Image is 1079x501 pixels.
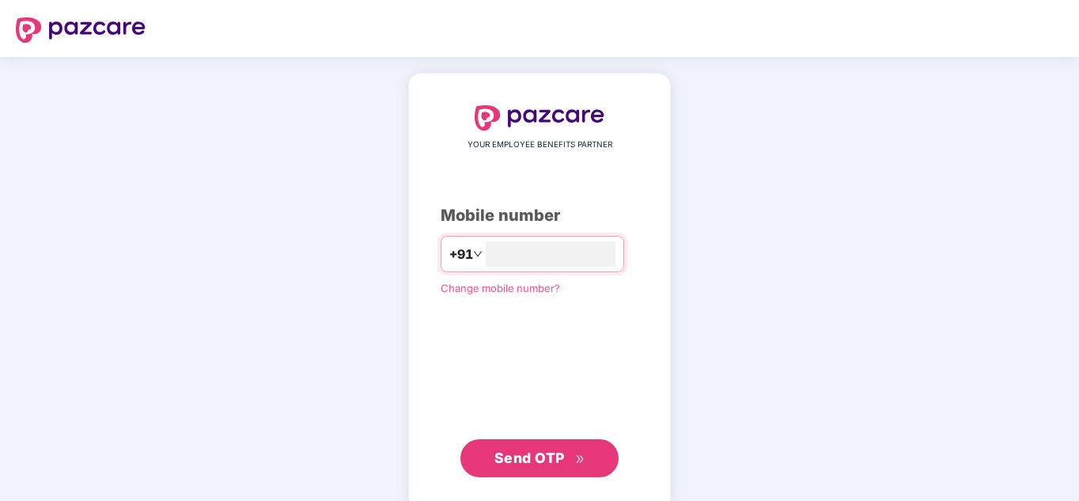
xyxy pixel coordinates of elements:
span: YOUR EMPLOYEE BENEFITS PARTNER [468,139,612,151]
span: +91 [449,245,473,264]
img: logo [16,17,146,43]
img: logo [475,105,604,131]
span: down [473,249,483,259]
div: Mobile number [441,203,638,228]
span: Send OTP [494,450,565,466]
button: Send OTPdouble-right [460,439,619,477]
a: Change mobile number? [441,282,560,294]
span: double-right [575,454,585,465]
